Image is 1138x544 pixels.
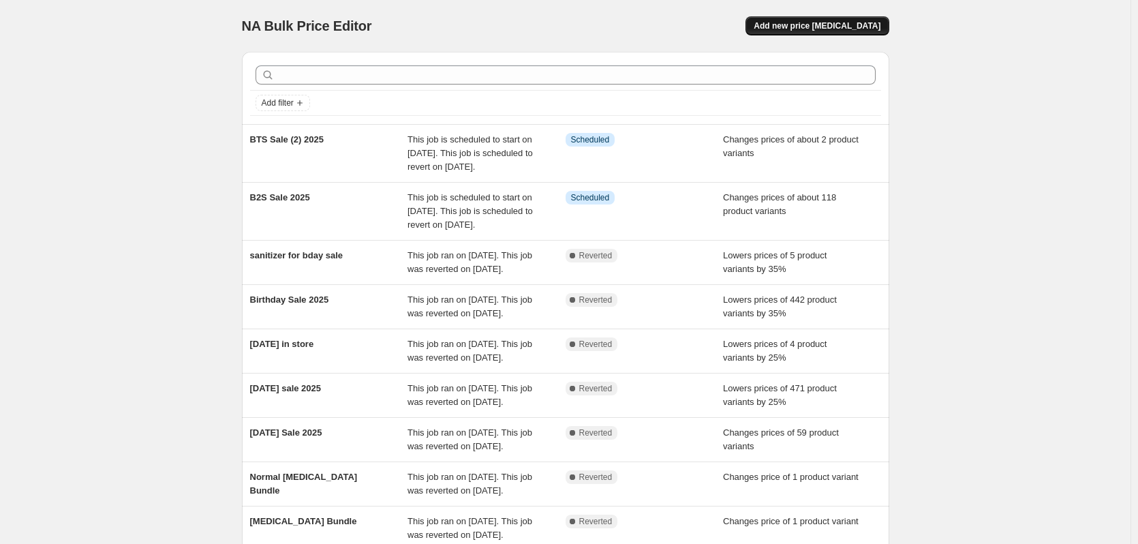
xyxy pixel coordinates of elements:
[723,134,859,158] span: Changes prices of about 2 product variants
[250,294,329,305] span: Birthday Sale 2025
[579,383,613,394] span: Reverted
[407,516,532,540] span: This job ran on [DATE]. This job was reverted on [DATE].
[579,339,613,350] span: Reverted
[579,427,613,438] span: Reverted
[407,427,532,451] span: This job ran on [DATE]. This job was reverted on [DATE].
[407,472,532,496] span: This job ran on [DATE]. This job was reverted on [DATE].
[256,95,310,111] button: Add filter
[407,192,533,230] span: This job is scheduled to start on [DATE]. This job is scheduled to revert on [DATE].
[579,294,613,305] span: Reverted
[571,134,610,145] span: Scheduled
[571,192,610,203] span: Scheduled
[250,383,322,393] span: [DATE] sale 2025
[579,516,613,527] span: Reverted
[723,250,827,274] span: Lowers prices of 5 product variants by 35%
[407,250,532,274] span: This job ran on [DATE]. This job was reverted on [DATE].
[723,383,837,407] span: Lowers prices of 471 product variants by 25%
[723,427,839,451] span: Changes prices of 59 product variants
[250,427,322,438] span: [DATE] Sale 2025
[745,16,889,35] button: Add new price [MEDICAL_DATA]
[407,134,533,172] span: This job is scheduled to start on [DATE]. This job is scheduled to revert on [DATE].
[407,383,532,407] span: This job ran on [DATE]. This job was reverted on [DATE].
[407,294,532,318] span: This job ran on [DATE]. This job was reverted on [DATE].
[250,339,314,349] span: [DATE] in store
[407,339,532,363] span: This job ran on [DATE]. This job was reverted on [DATE].
[579,472,613,483] span: Reverted
[723,294,837,318] span: Lowers prices of 442 product variants by 35%
[723,472,859,482] span: Changes price of 1 product variant
[579,250,613,261] span: Reverted
[754,20,880,31] span: Add new price [MEDICAL_DATA]
[723,192,836,216] span: Changes prices of about 118 product variants
[250,250,343,260] span: sanitizer for bday sale
[250,192,310,202] span: B2S Sale 2025
[723,516,859,526] span: Changes price of 1 product variant
[250,472,358,496] span: Normal [MEDICAL_DATA] Bundle
[250,134,324,145] span: BTS Sale (2) 2025
[250,516,357,526] span: [MEDICAL_DATA] Bundle
[723,339,827,363] span: Lowers prices of 4 product variants by 25%
[262,97,294,108] span: Add filter
[242,18,372,33] span: NA Bulk Price Editor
